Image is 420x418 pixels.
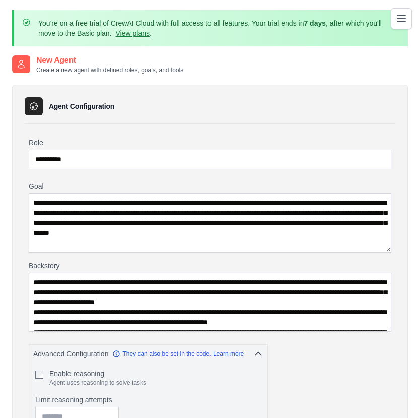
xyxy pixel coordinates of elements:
[116,29,150,37] a: View plans
[29,138,391,148] label: Role
[29,261,391,271] label: Backstory
[38,18,384,38] p: You're on a free trial of CrewAI Cloud with full access to all features. Your trial ends in , aft...
[29,345,267,363] button: Advanced Configuration They can also be set in the code. Learn more
[49,101,114,111] h3: Agent Configuration
[49,369,146,379] label: Enable reasoning
[36,54,183,66] h2: New Agent
[112,350,244,358] a: They can also be set in the code. Learn more
[33,349,108,359] span: Advanced Configuration
[36,66,183,74] p: Create a new agent with defined roles, goals, and tools
[35,395,261,405] label: Limit reasoning attempts
[49,379,146,387] p: Agent uses reasoning to solve tasks
[391,8,412,29] button: Toggle navigation
[304,19,326,27] strong: 7 days
[29,181,391,191] label: Goal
